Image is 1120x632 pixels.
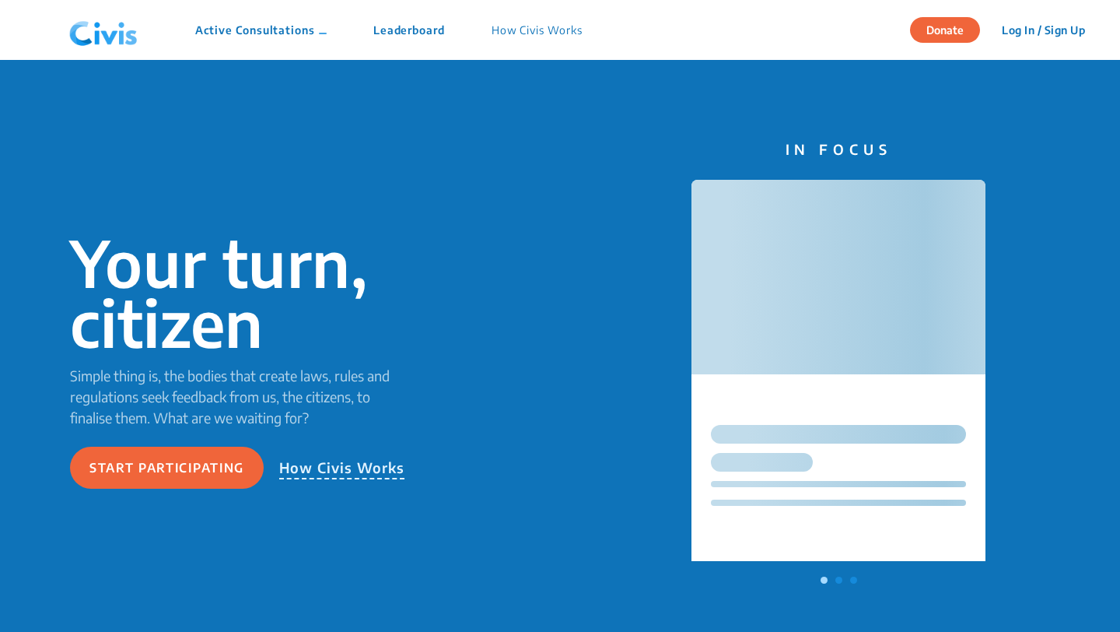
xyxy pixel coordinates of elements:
[910,17,980,43] button: Donate
[691,139,985,160] p: IN FOCUS
[279,457,405,479] p: How Civis Works
[63,7,144,54] img: navlogo.png
[992,18,1095,42] button: Log In / Sign Up
[70,233,413,353] p: Your turn, citizen
[910,21,992,37] a: Donate
[195,22,327,38] p: Active Consultations
[492,22,583,38] p: How Civis Works
[70,447,264,489] button: Start participating
[373,22,445,38] p: Leaderboard
[70,365,413,428] p: Simple thing is, the bodies that create laws, rules and regulations seek feedback from us, the ci...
